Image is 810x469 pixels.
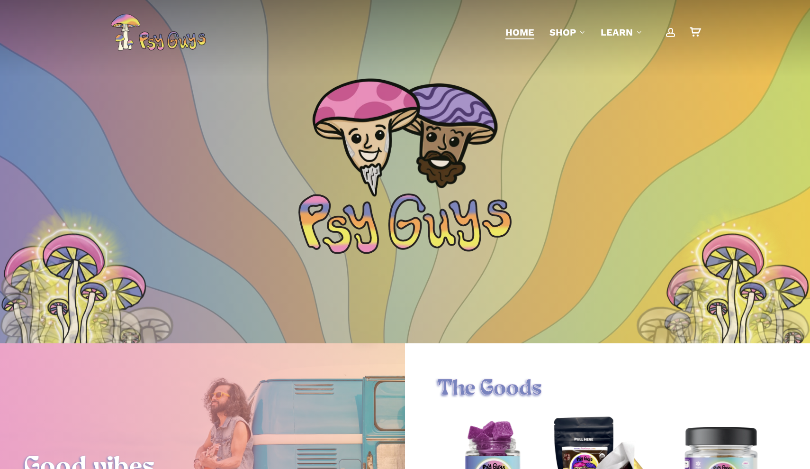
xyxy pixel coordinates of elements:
[636,269,778,415] img: Illustration of a cluster of tall mushrooms with light caps and dark gills, viewed from below.
[110,13,206,51] img: PsyGuys
[668,231,810,377] img: Illustration of a cluster of tall mushrooms with light caps and dark gills, viewed from below.
[437,376,777,403] h1: The Goods
[310,66,500,208] img: PsyGuys Heads Logo
[675,204,794,375] img: Colorful psychedelic mushrooms with pink, blue, and yellow patterns on a glowing yellow background.
[505,27,534,38] span: Home
[16,204,135,375] img: Colorful psychedelic mushrooms with pink, blue, and yellow patterns on a glowing yellow background.
[549,26,585,39] a: Shop
[601,26,642,39] a: Learn
[601,27,633,38] span: Learn
[549,27,576,38] span: Shop
[298,193,512,254] img: Psychedelic PsyGuys Text Logo
[505,26,534,39] a: Home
